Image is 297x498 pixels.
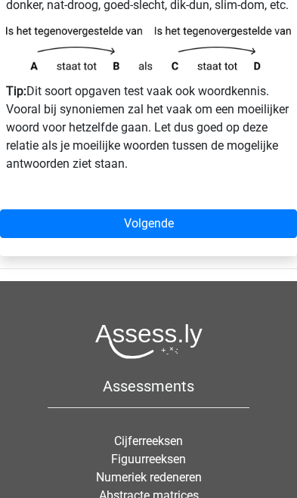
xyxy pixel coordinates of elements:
[6,26,291,70] img: analogies_pattern1_2.png
[6,82,291,173] p: Dit soort opgaven test vaak ook woordkennis. Vooral bij synoniemen zal het vaak om een moeilijker...
[114,434,183,448] a: Cijferreeksen
[48,377,249,395] h5: Assessments
[95,323,203,359] img: Assessly logo
[96,470,202,484] a: Numeriek redeneren
[6,84,26,98] b: Tip:
[111,452,186,466] a: Figuurreeksen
